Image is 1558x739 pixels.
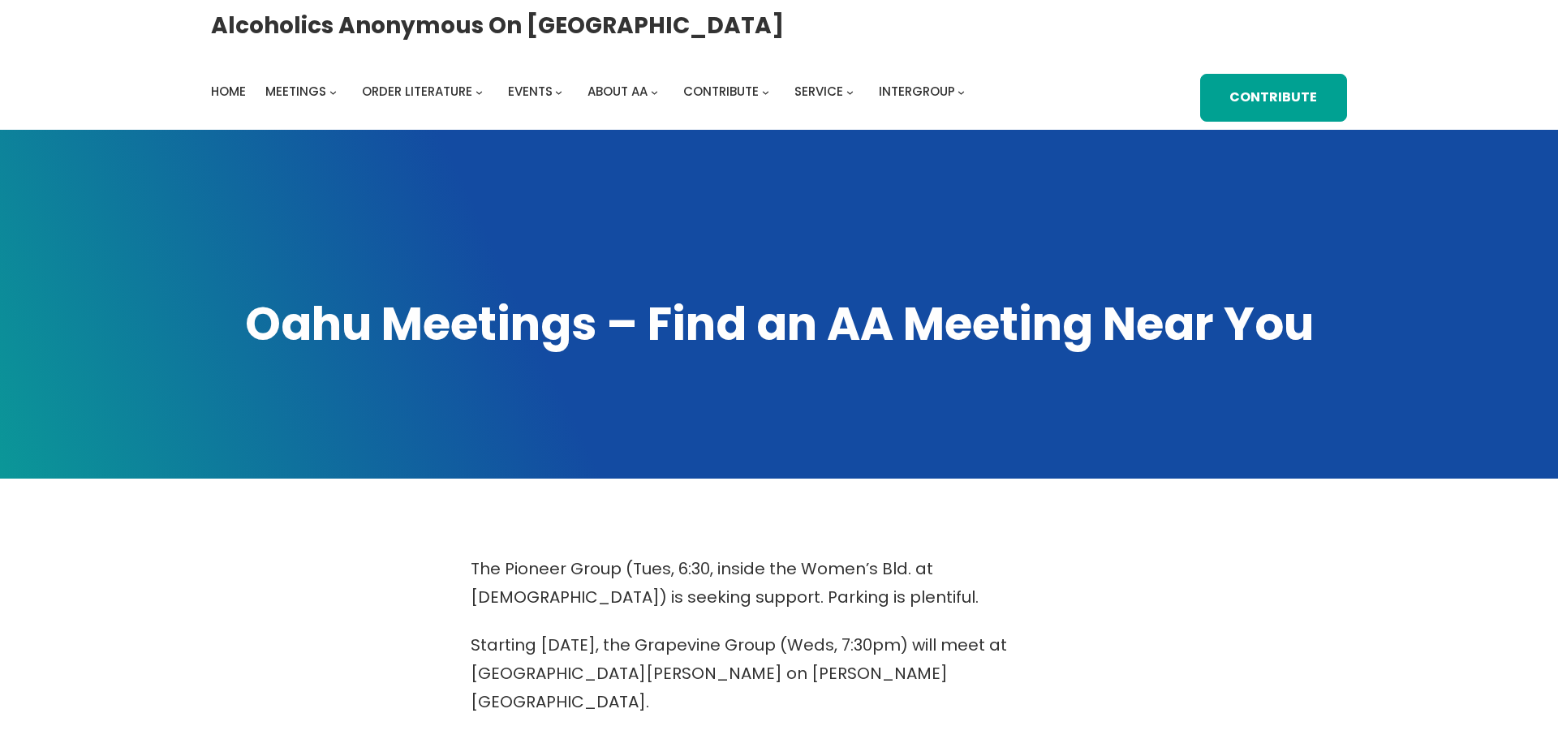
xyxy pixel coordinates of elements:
[683,83,759,100] span: Contribute
[555,88,562,96] button: Events submenu
[329,88,337,96] button: Meetings submenu
[879,83,955,100] span: Intergroup
[762,88,769,96] button: Contribute submenu
[508,83,553,100] span: Events
[211,294,1347,355] h1: Oahu Meetings – Find an AA Meeting Near You
[683,80,759,103] a: Contribute
[651,88,658,96] button: About AA submenu
[1200,74,1347,122] a: Contribute
[362,83,472,100] span: Order Literature
[471,555,1087,612] p: The Pioneer Group (Tues, 6:30, inside the Women’s Bld. at [DEMOGRAPHIC_DATA]) is seeking support....
[265,83,326,100] span: Meetings
[846,88,854,96] button: Service submenu
[476,88,483,96] button: Order Literature submenu
[587,83,648,100] span: About AA
[794,80,843,103] a: Service
[265,80,326,103] a: Meetings
[587,80,648,103] a: About AA
[211,80,246,103] a: Home
[508,80,553,103] a: Events
[879,80,955,103] a: Intergroup
[794,83,843,100] span: Service
[211,83,246,100] span: Home
[211,6,784,45] a: Alcoholics Anonymous on [GEOGRAPHIC_DATA]
[958,88,965,96] button: Intergroup submenu
[211,80,971,103] nav: Intergroup
[471,631,1087,716] p: Starting [DATE], the Grapevine Group (Weds, 7:30pm) will meet at [GEOGRAPHIC_DATA][PERSON_NAME] o...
